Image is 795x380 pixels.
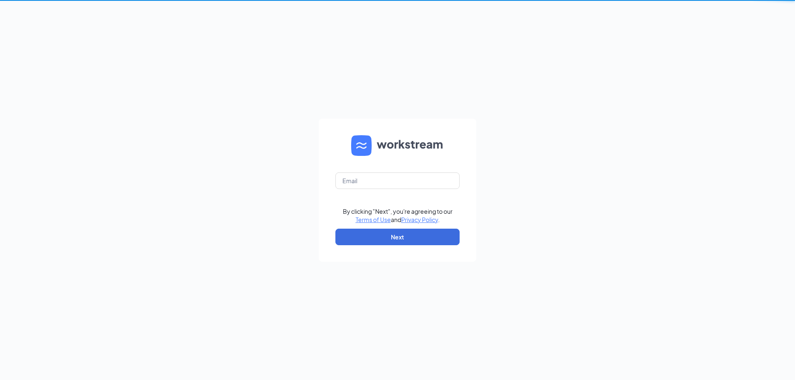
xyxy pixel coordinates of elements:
input: Email [335,172,460,189]
button: Next [335,229,460,245]
div: By clicking "Next", you're agreeing to our and . [343,207,453,224]
a: Terms of Use [356,216,391,223]
img: WS logo and Workstream text [351,135,444,156]
a: Privacy Policy [401,216,438,223]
